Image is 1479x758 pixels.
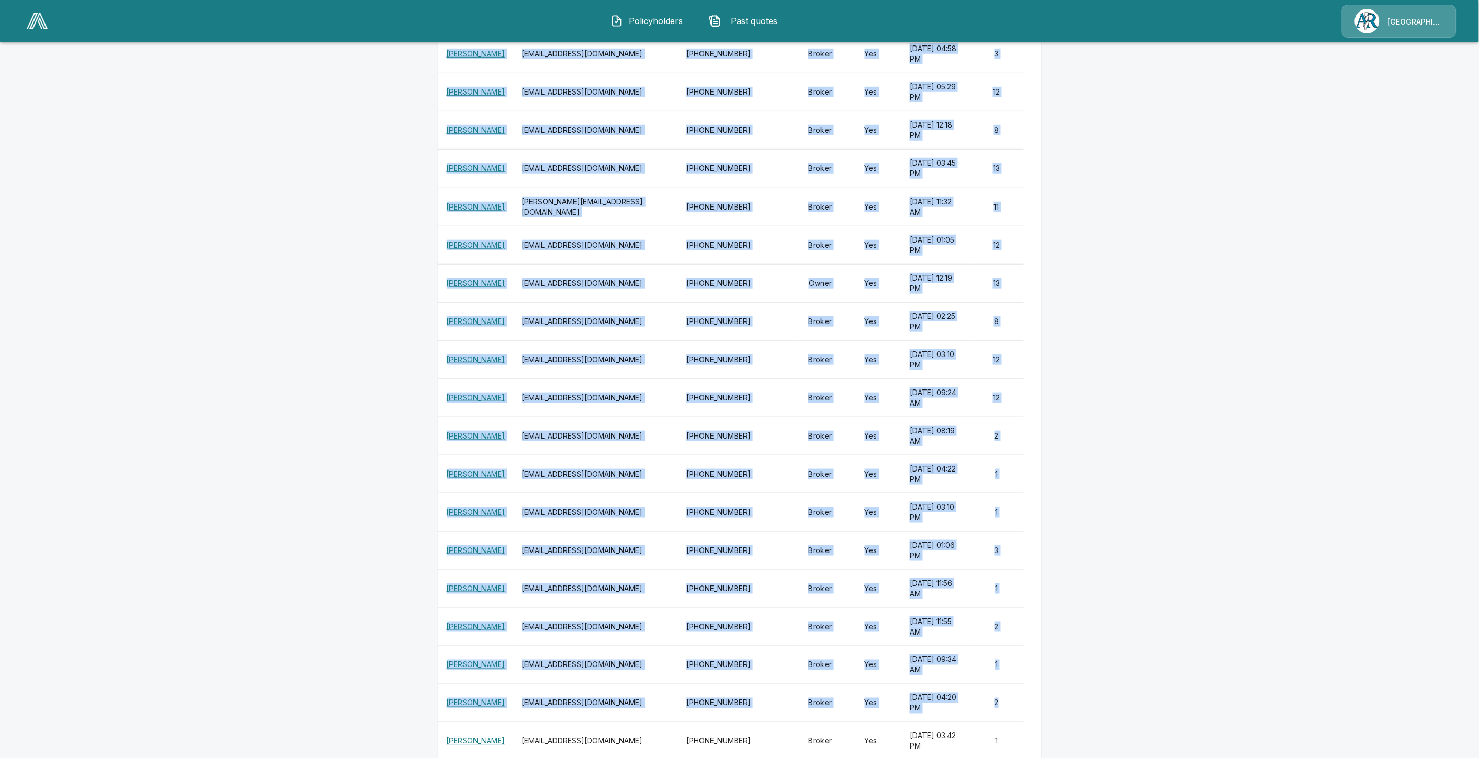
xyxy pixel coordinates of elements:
td: 1 [969,455,1024,493]
td: 13 [969,150,1024,188]
td: [DATE] 08:19 AM [901,417,969,455]
td: Yes [840,73,901,111]
td: Yes [840,684,901,722]
td: Yes [840,302,901,340]
td: [DATE] 01:06 PM [901,531,969,569]
td: Broker [800,35,840,73]
span: Policyholders [627,15,685,27]
td: [PHONE_NUMBER] [678,493,759,531]
a: [PERSON_NAME] [447,737,505,745]
a: [PERSON_NAME] [447,202,505,211]
td: [DATE] 09:34 AM [901,646,969,684]
td: Broker [800,684,840,722]
td: [PHONE_NUMBER] [678,455,759,493]
a: [PERSON_NAME] [447,355,505,364]
td: Yes [840,493,901,531]
td: [PHONE_NUMBER] [678,531,759,569]
button: Policyholders IconPolicyholders [603,7,693,35]
td: [PHONE_NUMBER] [678,111,759,150]
td: Owner [800,264,840,302]
td: Yes [840,111,901,150]
td: 2 [969,684,1024,722]
td: Yes [840,150,901,188]
td: [DATE] 04:20 PM [901,684,969,722]
td: Broker [800,569,840,607]
td: Broker [800,226,840,264]
td: [PHONE_NUMBER] [678,340,759,378]
a: [PERSON_NAME] [447,508,505,516]
td: 1 [969,646,1024,684]
td: 11 [969,188,1024,226]
td: Broker [800,73,840,111]
a: [PERSON_NAME] [447,49,505,58]
td: [DATE] 03:45 PM [901,150,969,188]
td: Yes [840,607,901,646]
td: [DATE] 11:56 AM [901,569,969,607]
span: Past quotes [726,15,783,27]
th: [EMAIL_ADDRESS][DOMAIN_NAME] [514,302,679,340]
td: Yes [840,531,901,569]
a: [PERSON_NAME] [447,622,505,631]
th: [EMAIL_ADDRESS][DOMAIN_NAME] [514,646,679,684]
td: [DATE] 11:32 AM [901,188,969,226]
td: [PHONE_NUMBER] [678,417,759,455]
img: Past quotes Icon [709,15,721,27]
td: [PHONE_NUMBER] [678,302,759,340]
th: [EMAIL_ADDRESS][DOMAIN_NAME] [514,569,679,607]
a: [PERSON_NAME] [447,317,505,326]
td: 12 [969,73,1024,111]
td: 3 [969,35,1024,73]
a: [PERSON_NAME] [447,431,505,440]
th: [EMAIL_ADDRESS][DOMAIN_NAME] [514,73,679,111]
th: [EMAIL_ADDRESS][DOMAIN_NAME] [514,417,679,455]
a: [PERSON_NAME] [447,546,505,555]
a: [PERSON_NAME] [447,279,505,288]
th: [EMAIL_ADDRESS][DOMAIN_NAME] [514,264,679,302]
th: [EMAIL_ADDRESS][DOMAIN_NAME] [514,226,679,264]
td: 8 [969,302,1024,340]
td: [DATE] 12:18 PM [901,111,969,150]
td: Broker [800,455,840,493]
td: [DATE] 04:58 PM [901,35,969,73]
td: Broker [800,607,840,646]
th: [EMAIL_ADDRESS][DOMAIN_NAME] [514,340,679,378]
td: Yes [840,455,901,493]
td: Broker [800,417,840,455]
a: [PERSON_NAME] [447,240,505,249]
td: [DATE] 09:24 AM [901,378,969,417]
img: Agency Icon [1355,9,1380,33]
td: [PHONE_NUMBER] [678,646,759,684]
td: Yes [840,569,901,607]
td: [PHONE_NUMBER] [678,264,759,302]
td: Broker [800,493,840,531]
td: Broker [800,111,840,150]
th: [EMAIL_ADDRESS][DOMAIN_NAME] [514,455,679,493]
td: [DATE] 03:10 PM [901,340,969,378]
a: [PERSON_NAME] [447,393,505,402]
td: 8 [969,111,1024,150]
th: [EMAIL_ADDRESS][DOMAIN_NAME] [514,111,679,150]
td: [PHONE_NUMBER] [678,378,759,417]
th: [EMAIL_ADDRESS][DOMAIN_NAME] [514,35,679,73]
td: [DATE] 03:10 PM [901,493,969,531]
td: 2 [969,417,1024,455]
a: [PERSON_NAME] [447,584,505,593]
td: Yes [840,35,901,73]
th: [EMAIL_ADDRESS][DOMAIN_NAME] [514,531,679,569]
td: Yes [840,378,901,417]
td: Broker [800,302,840,340]
td: [DATE] 05:29 PM [901,73,969,111]
td: [DATE] 11:55 AM [901,607,969,646]
img: AA Logo [27,13,48,29]
th: [EMAIL_ADDRESS][DOMAIN_NAME] [514,493,679,531]
td: 12 [969,226,1024,264]
td: Yes [840,340,901,378]
th: [EMAIL_ADDRESS][DOMAIN_NAME] [514,684,679,722]
th: [EMAIL_ADDRESS][DOMAIN_NAME] [514,607,679,646]
td: 12 [969,340,1024,378]
th: [EMAIL_ADDRESS][DOMAIN_NAME] [514,378,679,417]
button: Past quotes IconPast quotes [701,7,791,35]
a: [PERSON_NAME] [447,87,505,96]
td: [PHONE_NUMBER] [678,226,759,264]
